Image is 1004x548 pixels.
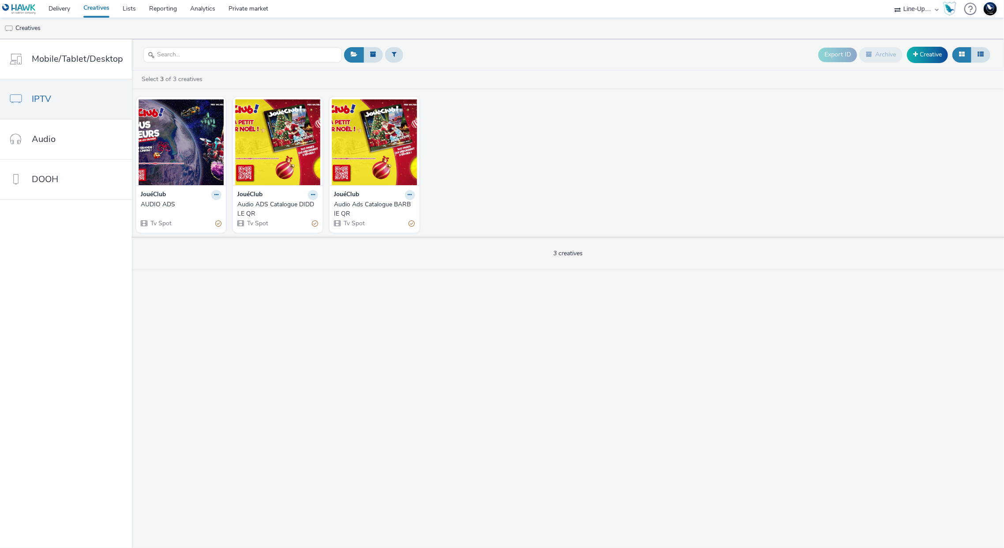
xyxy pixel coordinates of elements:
a: Audio ADS Catalogue DIDDLE QR [237,200,318,218]
img: AUDIO ADS visual [139,99,224,185]
div: Partially valid [409,219,415,228]
img: Audio Ads Catalogue BARBIE QR visual [332,99,417,185]
button: Table [971,47,990,62]
span: 3 creatives [553,249,583,257]
span: DOOH [32,173,58,186]
span: Mobile/Tablet/Desktop [32,52,123,65]
span: Audio [32,133,56,145]
img: Audio ADS Catalogue DIDDLE QR visual [235,99,320,185]
strong: JouéClub [141,190,166,200]
div: Partially valid [215,219,221,228]
img: undefined Logo [2,4,36,15]
button: Archive [859,47,903,62]
span: IPTV [32,93,51,105]
button: Export ID [818,48,857,62]
div: AUDIO ADS [141,200,218,209]
a: AUDIO ADS [141,200,221,209]
button: Grid [952,47,971,62]
div: Partially valid [312,219,318,228]
div: Audio Ads Catalogue BARBIE QR [334,200,411,218]
a: Select of 3 creatives [141,75,206,83]
a: Creative [907,47,948,63]
strong: 3 [160,75,164,83]
a: Audio Ads Catalogue BARBIE QR [334,200,415,218]
input: Search... [143,47,342,63]
div: Audio ADS Catalogue DIDDLE QR [237,200,315,218]
span: Tv Spot [246,219,268,227]
strong: JouéClub [334,190,359,200]
strong: JouéClub [237,190,262,200]
img: Hawk Academy [943,2,956,16]
span: Tv Spot [343,219,365,227]
span: Tv Spot [150,219,172,227]
img: tv [4,24,13,33]
a: Hawk Academy [943,2,960,16]
img: Support Hawk [984,2,997,15]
